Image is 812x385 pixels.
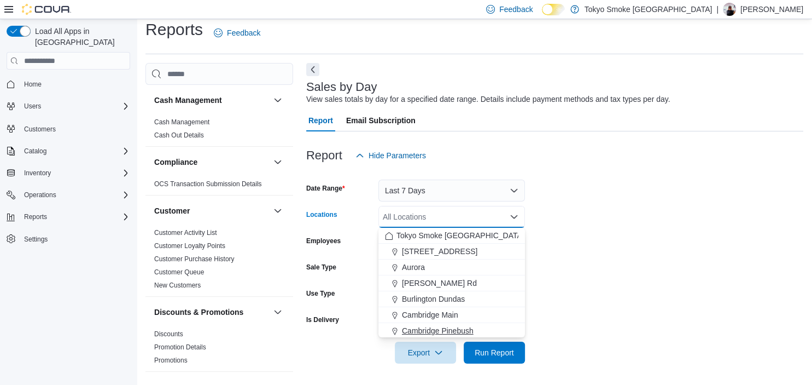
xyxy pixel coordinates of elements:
[20,78,46,91] a: Home
[308,110,333,131] span: Report
[20,145,130,158] span: Catalog
[475,347,514,358] span: Run Report
[271,306,284,319] button: Discounts & Promotions
[20,77,130,91] span: Home
[154,157,269,168] button: Compliance
[378,275,525,291] button: [PERSON_NAME] Rd
[24,80,42,89] span: Home
[20,166,130,180] span: Inventory
[346,110,416,131] span: Email Subscription
[378,180,525,202] button: Last 7 Days
[306,237,341,245] label: Employees
[24,147,46,156] span: Catalog
[209,22,265,44] a: Feedback
[154,255,235,263] span: Customer Purchase History
[271,94,284,107] button: Cash Management
[271,156,284,169] button: Compliance
[401,342,449,364] span: Export
[20,145,51,158] button: Catalog
[145,19,203,41] h1: Reports
[402,278,477,289] span: [PERSON_NAME] Rd
[20,123,60,136] a: Customers
[542,15,542,16] span: Dark Mode
[24,125,56,134] span: Customers
[154,118,209,126] a: Cash Management
[306,94,670,105] div: View sales totals by day for a specified date range. Details include payment methods and tax type...
[510,212,518,221] button: Close list of options
[22,4,71,15] img: Cova
[378,307,525,323] button: Cambridge Main
[2,209,135,225] button: Reports
[306,289,335,298] label: Use Type
[306,263,336,272] label: Sale Type
[20,188,130,202] span: Operations
[542,4,565,15] input: Dark Mode
[20,122,130,135] span: Customers
[154,330,183,338] span: Discounts
[20,210,130,223] span: Reports
[306,184,345,193] label: Date Range
[378,323,525,339] button: Cambridge Pinebush
[154,242,225,250] span: Customer Loyalty Points
[378,291,525,307] button: Burlington Dundas
[271,204,284,217] button: Customer
[154,131,204,139] a: Cash Out Details
[154,131,204,140] span: Cash Out Details
[378,244,525,260] button: [STREET_ADDRESS]
[20,100,45,113] button: Users
[402,309,458,320] span: Cambridge Main
[306,210,337,219] label: Locations
[154,205,269,216] button: Customer
[24,169,51,177] span: Inventory
[402,262,425,273] span: Aurora
[20,233,52,246] a: Settings
[154,281,201,289] a: New Customers
[154,228,217,237] span: Customer Activity List
[306,149,342,162] h3: Report
[154,180,262,188] a: OCS Transaction Submission Details
[24,235,48,244] span: Settings
[154,205,190,216] h3: Customer
[154,229,217,237] a: Customer Activity List
[145,327,293,371] div: Discounts & Promotions
[378,228,525,244] button: Tokyo Smoke [GEOGRAPHIC_DATA]
[369,150,426,161] span: Hide Parameters
[2,165,135,181] button: Inventory
[306,81,377,94] h3: Sales by Day
[24,212,47,221] span: Reports
[2,76,135,92] button: Home
[154,95,269,106] button: Cash Management
[154,330,183,338] a: Discounts
[24,102,41,111] span: Users
[2,187,135,203] button: Operations
[227,27,260,38] span: Feedback
[154,307,243,318] h3: Discounts & Promotions
[402,325,474,336] span: Cambridge Pinebush
[499,4,533,15] span: Feedback
[306,63,319,76] button: Next
[154,307,269,318] button: Discounts & Promotions
[154,95,222,106] h3: Cash Management
[395,342,456,364] button: Export
[24,191,56,199] span: Operations
[2,120,135,136] button: Customers
[154,268,204,276] a: Customer Queue
[154,357,188,364] a: Promotions
[31,26,130,48] span: Load All Apps in [GEOGRAPHIC_DATA]
[20,232,130,246] span: Settings
[464,342,525,364] button: Run Report
[154,255,235,263] a: Customer Purchase History
[145,177,293,195] div: Compliance
[154,157,197,168] h3: Compliance
[716,3,718,16] p: |
[154,180,262,188] span: OCS Transaction Submission Details
[154,343,206,351] a: Promotion Details
[145,226,293,296] div: Customer
[145,116,293,146] div: Cash Management
[20,210,51,223] button: Reports
[378,260,525,275] button: Aurora
[723,3,736,16] div: Glenn Cook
